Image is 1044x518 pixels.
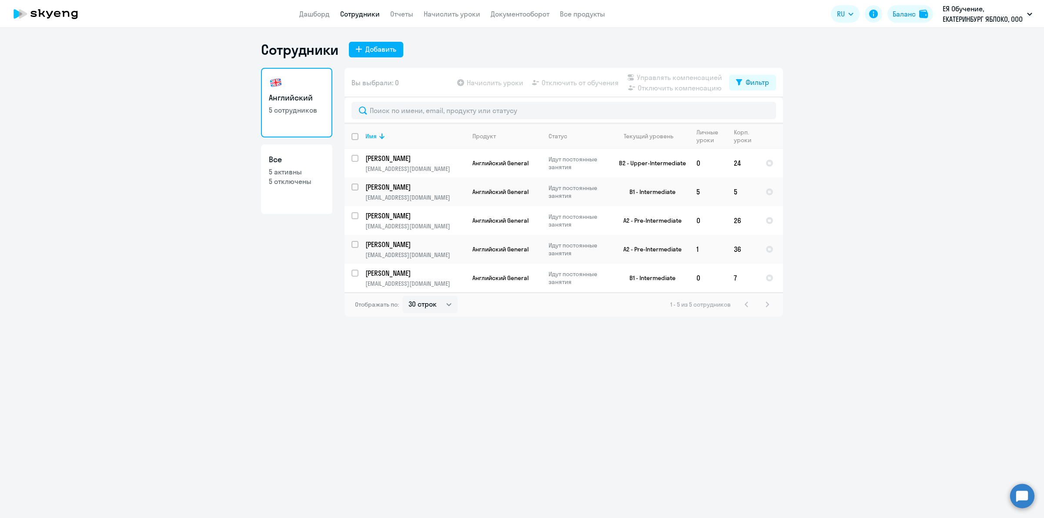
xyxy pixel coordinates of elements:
[609,206,689,235] td: A2 - Pre-Intermediate
[938,3,1037,24] button: ЕЯ Обучение, ЕКАТЕРИНБУРГ ЯБЛОКО, ООО
[696,128,726,144] div: Личные уроки
[472,274,529,282] span: Английский General
[365,182,465,192] a: [PERSON_NAME]
[746,77,769,87] div: Фильтр
[365,154,465,163] a: [PERSON_NAME]
[365,268,465,278] a: [PERSON_NAME]
[689,264,727,292] td: 0
[355,301,399,308] span: Отображать по:
[269,154,325,165] h3: Все
[472,188,529,196] span: Английский General
[365,251,465,259] p: [EMAIL_ADDRESS][DOMAIN_NAME]
[261,41,338,58] h1: Сотрудники
[549,213,608,228] p: Идут постоянные занятия
[365,132,377,140] div: Имя
[365,240,464,249] p: [PERSON_NAME]
[689,149,727,177] td: 0
[365,44,396,54] div: Добавить
[269,177,325,186] p: 5 отключены
[349,42,403,57] button: Добавить
[549,155,608,171] p: Идут постоянные занятия
[549,241,608,257] p: Идут постоянные занятия
[472,217,529,224] span: Английский General
[689,206,727,235] td: 0
[491,10,549,18] a: Документооборот
[616,132,689,140] div: Текущий уровень
[365,165,465,173] p: [EMAIL_ADDRESS][DOMAIN_NAME]
[727,177,759,206] td: 5
[261,68,332,137] a: Английский5 сотрудников
[727,149,759,177] td: 24
[269,76,283,90] img: english
[729,75,776,90] button: Фильтр
[365,280,465,287] p: [EMAIL_ADDRESS][DOMAIN_NAME]
[689,177,727,206] td: 5
[365,268,464,278] p: [PERSON_NAME]
[269,92,325,104] h3: Английский
[365,132,465,140] div: Имя
[269,167,325,177] p: 5 активны
[549,132,567,140] div: Статус
[609,264,689,292] td: B1 - Intermediate
[943,3,1024,24] p: ЕЯ Обучение, ЕКАТЕРИНБУРГ ЯБЛОКО, ООО
[624,132,673,140] div: Текущий уровень
[261,144,332,214] a: Все5 активны5 отключены
[365,240,465,249] a: [PERSON_NAME]
[609,149,689,177] td: B2 - Upper-Intermediate
[696,128,721,144] div: Личные уроки
[365,211,465,221] a: [PERSON_NAME]
[365,154,464,163] p: [PERSON_NAME]
[340,10,380,18] a: Сотрудники
[549,132,608,140] div: Статус
[837,9,845,19] span: RU
[365,182,464,192] p: [PERSON_NAME]
[887,5,933,23] button: Балансbalance
[893,9,916,19] div: Баланс
[670,301,731,308] span: 1 - 5 из 5 сотрудников
[365,194,465,201] p: [EMAIL_ADDRESS][DOMAIN_NAME]
[390,10,413,18] a: Отчеты
[472,245,529,253] span: Английский General
[609,177,689,206] td: B1 - Intermediate
[831,5,860,23] button: RU
[727,206,759,235] td: 26
[689,235,727,264] td: 1
[472,132,496,140] div: Продукт
[919,10,928,18] img: balance
[560,10,605,18] a: Все продукты
[472,159,529,167] span: Английский General
[734,128,753,144] div: Корп. уроки
[727,235,759,264] td: 36
[472,132,541,140] div: Продукт
[365,211,464,221] p: [PERSON_NAME]
[609,235,689,264] td: A2 - Pre-Intermediate
[351,102,776,119] input: Поиск по имени, email, продукту или статусу
[734,128,758,144] div: Корп. уроки
[549,184,608,200] p: Идут постоянные занятия
[727,264,759,292] td: 7
[424,10,480,18] a: Начислить уроки
[365,222,465,230] p: [EMAIL_ADDRESS][DOMAIN_NAME]
[351,77,399,88] span: Вы выбрали: 0
[549,270,608,286] p: Идут постоянные занятия
[269,105,325,115] p: 5 сотрудников
[299,10,330,18] a: Дашборд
